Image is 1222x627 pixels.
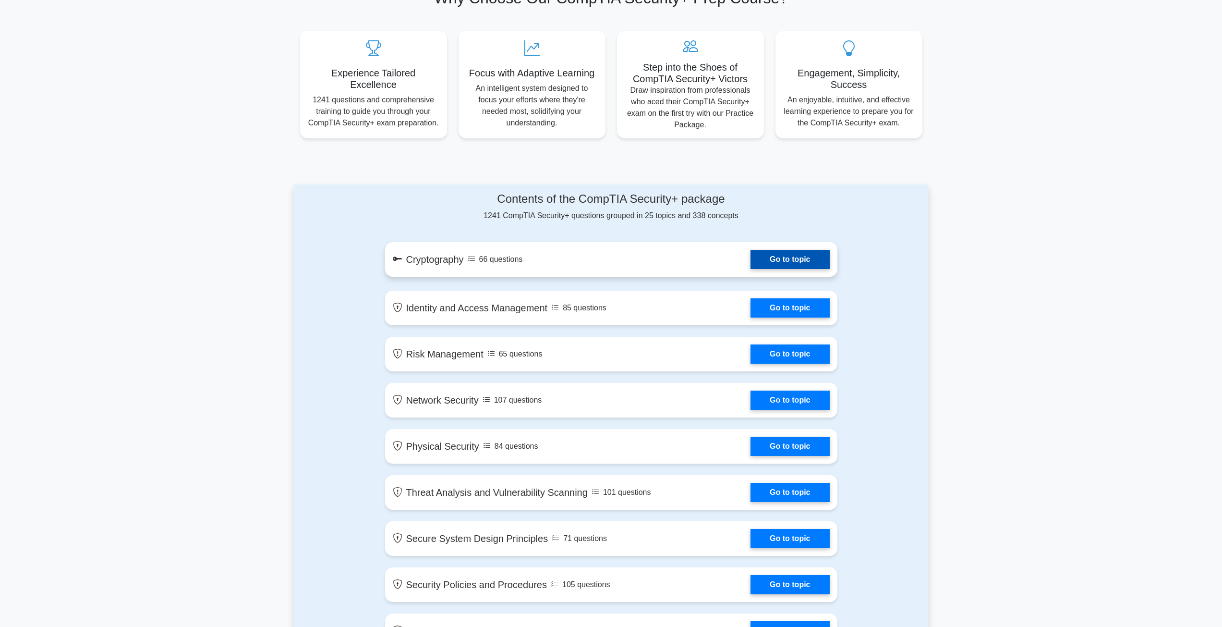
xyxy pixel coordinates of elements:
[385,192,837,221] div: 1241 CompTIA Security+ questions grouped in 25 topics and 338 concepts
[466,83,598,129] p: An intelligent system designed to focus your efforts where they're needed most, solidifying your ...
[750,391,829,410] a: Go to topic
[750,250,829,269] a: Go to topic
[750,437,829,456] a: Go to topic
[308,67,439,90] h5: Experience Tailored Excellence
[750,575,829,594] a: Go to topic
[466,67,598,79] h5: Focus with Adaptive Learning
[625,61,756,85] h5: Step into the Shoes of CompTIA Security+ Victors
[750,529,829,548] a: Go to topic
[750,483,829,502] a: Go to topic
[750,298,829,318] a: Go to topic
[308,94,439,129] p: 1241 questions and comprehensive training to guide you through your CompTIA Security+ exam prepar...
[783,94,915,129] p: An enjoyable, intuitive, and effective learning experience to prepare you for the CompTIA Securit...
[783,67,915,90] h5: Engagement, Simplicity, Success
[750,344,829,364] a: Go to topic
[385,192,837,206] h4: Contents of the CompTIA Security+ package
[625,85,756,131] p: Draw inspiration from professionals who aced their CompTIA Security+ exam on the first try with o...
